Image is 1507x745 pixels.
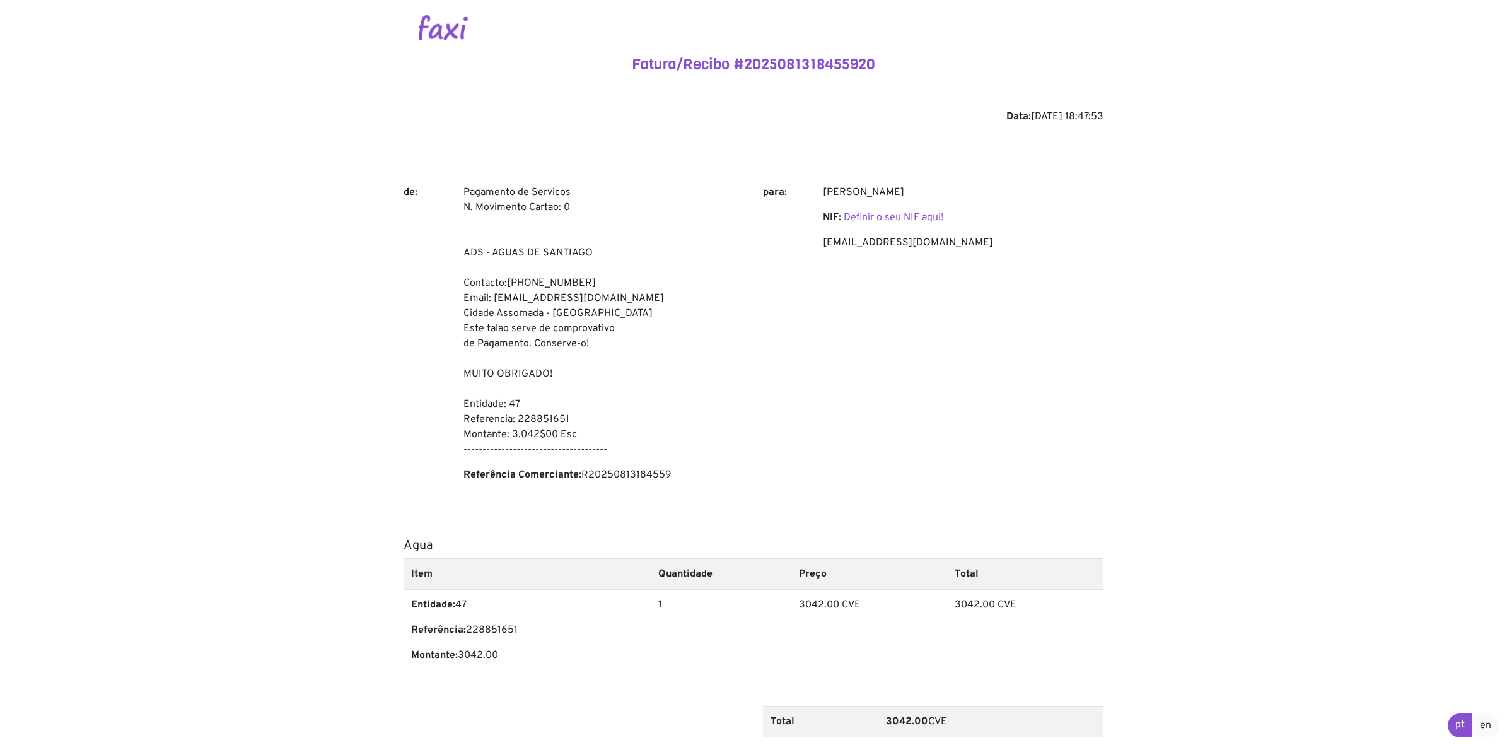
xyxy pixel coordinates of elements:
th: Quantidade [651,558,791,589]
b: para: [763,186,787,199]
b: de: [404,186,417,199]
h4: Fatura/Recibo #2025081318455920 [404,56,1103,74]
b: Data: [1006,110,1031,123]
b: Referência Comerciante: [463,469,581,481]
p: 47 [411,597,643,613]
td: 3042.00 CVE [791,589,948,681]
p: [EMAIL_ADDRESS][DOMAIN_NAME] [823,235,1103,250]
b: NIF: [823,211,841,224]
a: en [1472,713,1499,737]
td: CVE [878,706,1103,737]
p: Pagamento de Servicos N. Movimento Cartao: 0 ADS - AGUAS DE SANTIAGO Contacto:[PHONE_NUMBER] Emai... [463,185,744,457]
td: 3042.00 CVE [947,589,1103,681]
th: Total [947,558,1103,589]
h5: Agua [404,538,1103,553]
th: Item [404,558,651,589]
div: [DATE] 18:47:53 [404,109,1103,124]
p: 3042.00 [411,648,643,663]
th: Total [763,706,878,737]
b: 3042.00 [886,715,928,728]
th: Preço [791,558,948,589]
a: Definir o seu NIF aqui! [844,211,943,224]
p: [PERSON_NAME] [823,185,1103,200]
p: R20250813184559 [463,467,744,483]
a: pt [1448,713,1472,737]
b: Referência: [411,624,466,636]
b: Entidade: [411,599,455,611]
td: 1 [651,589,791,681]
b: Montante: [411,649,458,662]
p: 228851651 [411,623,643,638]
